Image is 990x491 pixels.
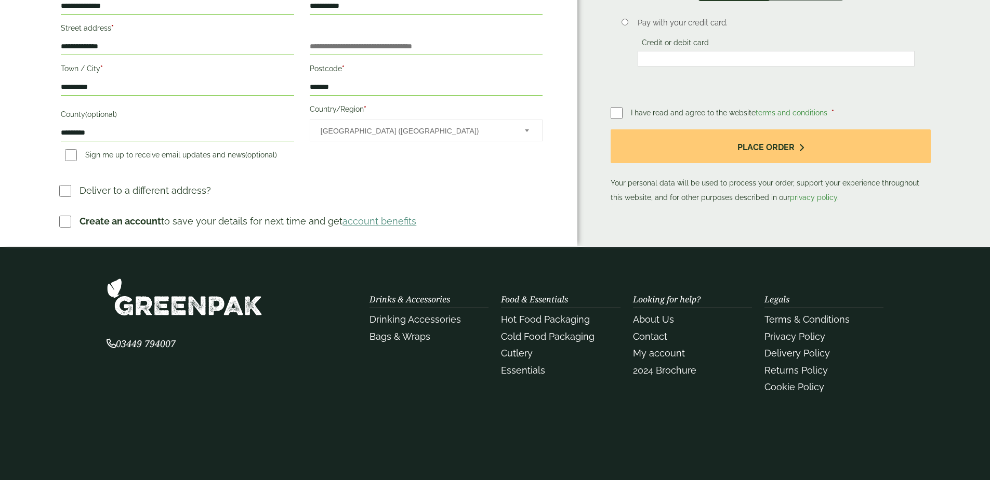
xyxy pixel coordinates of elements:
label: Postcode [310,61,543,79]
iframe: Secure card payment input frame [641,54,912,63]
p: Your personal data will be used to process your order, support your experience throughout this we... [611,129,930,205]
label: Credit or debit card [638,38,713,50]
a: terms and conditions [756,109,827,117]
label: Sign me up to receive email updates and news [61,151,281,162]
abbr: required [831,109,834,117]
button: Place order [611,129,930,163]
p: Deliver to a different address? [80,183,211,197]
a: Terms & Conditions [764,314,850,325]
a: account benefits [342,216,416,227]
a: Cold Food Packaging [501,331,595,342]
input: Sign me up to receive email updates and news(optional) [65,149,77,161]
label: Street address [61,21,294,38]
strong: Create an account [80,216,161,227]
label: County [61,107,294,125]
a: 2024 Brochure [633,365,696,376]
abbr: required [111,24,114,32]
a: privacy policy [790,193,837,202]
a: 03449 794007 [107,339,176,349]
span: I have read and agree to the website [631,109,829,117]
span: 03449 794007 [107,337,176,350]
a: My account [633,348,685,359]
img: GreenPak Supplies [107,278,262,316]
span: Country/Region [310,120,543,141]
a: Hot Food Packaging [501,314,590,325]
a: Drinking Accessories [369,314,461,325]
a: Privacy Policy [764,331,825,342]
a: Cutlery [501,348,533,359]
label: Country/Region [310,102,543,120]
abbr: required [100,64,103,73]
abbr: required [342,64,345,73]
a: Bags & Wraps [369,331,430,342]
label: Town / City [61,61,294,79]
span: (optional) [245,151,277,159]
a: Delivery Policy [764,348,830,359]
p: Pay with your credit card. [638,17,915,29]
abbr: required [364,105,366,113]
span: United Kingdom (UK) [321,120,511,142]
a: Contact [633,331,667,342]
a: Cookie Policy [764,381,824,392]
a: Essentials [501,365,545,376]
span: (optional) [85,110,117,118]
a: About Us [633,314,674,325]
p: to save your details for next time and get [80,214,416,228]
a: Returns Policy [764,365,828,376]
